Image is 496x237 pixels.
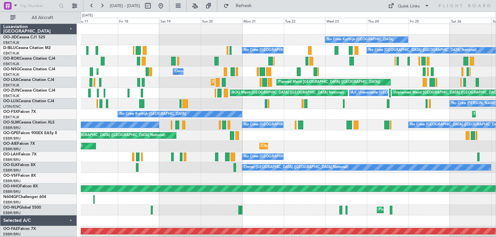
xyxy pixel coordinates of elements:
span: (1/1) [473,154,482,161]
span: N604GF [3,195,18,199]
span: Crew [379,95,390,102]
a: OO-WLPGlobal 5500 [3,206,41,210]
span: OO-WLP [3,206,19,210]
span: OO-FSX [3,110,18,114]
div: Thu 24 [367,18,408,24]
span: [DATE] [391,36,405,43]
a: EBKT/KJK [3,51,19,56]
button: All Aircraft [7,13,70,23]
span: Dispatch To-Dos [379,63,412,71]
div: No Crew Kortrijk-[GEOGRAPHIC_DATA] [119,109,186,119]
div: No Crew [GEOGRAPHIC_DATA] ([GEOGRAPHIC_DATA] National) [244,152,352,162]
span: (1/1) [473,63,482,70]
a: OO-LAHFalcon 7X [3,153,36,156]
span: Dispatch Checks and Weather [379,133,441,141]
a: EBKT/KJK [3,72,19,77]
a: EBKT/KJK [3,62,19,66]
span: AAB65N [473,5,493,12]
span: OO-AIE [3,142,17,146]
a: Manage Permits [380,163,412,169]
span: LEGE GRO [391,30,413,37]
a: EBBR/BRU [3,147,21,152]
span: Fuel [379,205,388,212]
span: 01:25 [430,35,440,42]
div: Add new [388,181,493,186]
div: Sat 26 [450,18,491,24]
a: OO-ROKCessna Citation CJ4 [3,57,55,61]
span: OO-SLM [3,121,19,124]
span: CC, [400,144,408,151]
div: AOG Maint [GEOGRAPHIC_DATA] ([GEOGRAPHIC_DATA] National) [232,88,344,98]
span: Flight Crew [379,112,403,120]
span: 13:15 [457,43,467,49]
span: ALDT [475,55,486,61]
div: Fri 25 [408,18,450,24]
a: OO-LUXCessna Citation CJ4 [3,99,54,103]
a: OO-FSXFalcon 7X [3,110,36,114]
div: Mon 21 [242,18,284,24]
span: OO-ZUN [3,89,19,93]
a: EBBR/BRU [3,200,21,205]
span: FP [455,144,460,151]
span: Leg Information [379,87,412,94]
span: DP [470,144,476,151]
div: Owner [GEOGRAPHIC_DATA] ([GEOGRAPHIC_DATA] National) [244,163,348,172]
span: OO-ELK [3,163,18,167]
a: EBBR/BRU [3,211,21,215]
a: OO-VSFFalcon 8X [3,174,36,178]
a: N604GFChallenger 604 [3,195,46,199]
div: Planned Maint [GEOGRAPHIC_DATA] ([GEOGRAPHIC_DATA]) [278,77,380,87]
a: EBBR/BRU [3,232,21,237]
div: No Crew [GEOGRAPHIC_DATA] ([GEOGRAPHIC_DATA] National) [368,45,477,55]
div: No Crew [GEOGRAPHIC_DATA] ([GEOGRAPHIC_DATA] National) [244,120,352,130]
a: Schedule Crew [380,104,408,110]
a: EBBR/BRU [3,125,21,130]
span: 529056 [380,5,396,12]
div: Planned Maint [GEOGRAPHIC_DATA] ([GEOGRAPHIC_DATA] National) [48,131,165,140]
a: Manage Services [380,197,413,203]
div: Owner [GEOGRAPHIC_DATA]-[GEOGRAPHIC_DATA] [175,67,262,76]
span: OO-NSG [3,67,19,71]
div: Fri 18 [118,18,160,24]
span: [DATE] - [DATE] [110,3,140,9]
div: Wed 23 [325,18,367,24]
a: EBBR/BRU [3,168,21,173]
a: EBKT/KJK [3,40,19,45]
div: Cleaning [GEOGRAPHIC_DATA] ([GEOGRAPHIC_DATA] National) [261,141,369,151]
div: Tue 22 [284,18,325,24]
a: EBBR/BRU [3,136,21,141]
div: Add new [388,80,493,85]
span: Handling [379,229,398,236]
span: All Aircraft [17,15,68,20]
div: [DATE] [82,13,93,18]
a: OO-ELKFalcon 8X [3,163,36,167]
span: OO-LAH [3,153,19,156]
div: Completed [425,9,448,15]
span: EBKT KJK [457,30,476,37]
a: EBKT/KJK [3,83,19,88]
div: No Crew Kortrijk-[GEOGRAPHIC_DATA] [327,35,393,44]
a: D-IBLUCessna Citation M2 [3,46,51,50]
a: EBKT/KJK [3,94,19,98]
span: OO-ROK [3,57,19,61]
a: OO-SLMCessna Citation XLS [3,121,55,124]
span: OO-LUX [3,99,18,103]
input: --:-- [400,54,415,62]
span: ETOT [391,43,402,49]
span: Permits [379,154,395,161]
a: OO-NSGCessna Citation CJ4 [3,67,55,71]
span: 11:50 [404,43,414,49]
div: LEGE DEP SLOT 1200Z [388,172,433,178]
div: A/C Unavailable [GEOGRAPHIC_DATA] ([GEOGRAPHIC_DATA] National) [351,88,471,98]
span: OO-JID [3,35,17,39]
span: Services [379,188,396,195]
input: Trip Number [20,1,57,11]
a: OO-HHOFalcon 8X [3,184,38,188]
div: API & PNR Auto [388,72,420,77]
div: Sat 19 [159,18,201,24]
a: OO-JIDCessna CJ1 525 [3,35,45,39]
div: CP [387,123,398,130]
a: OO-GPEFalcon 900EX EASy II [3,131,57,135]
span: OO-VSF [3,174,18,178]
span: OO-GPE [3,131,18,135]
